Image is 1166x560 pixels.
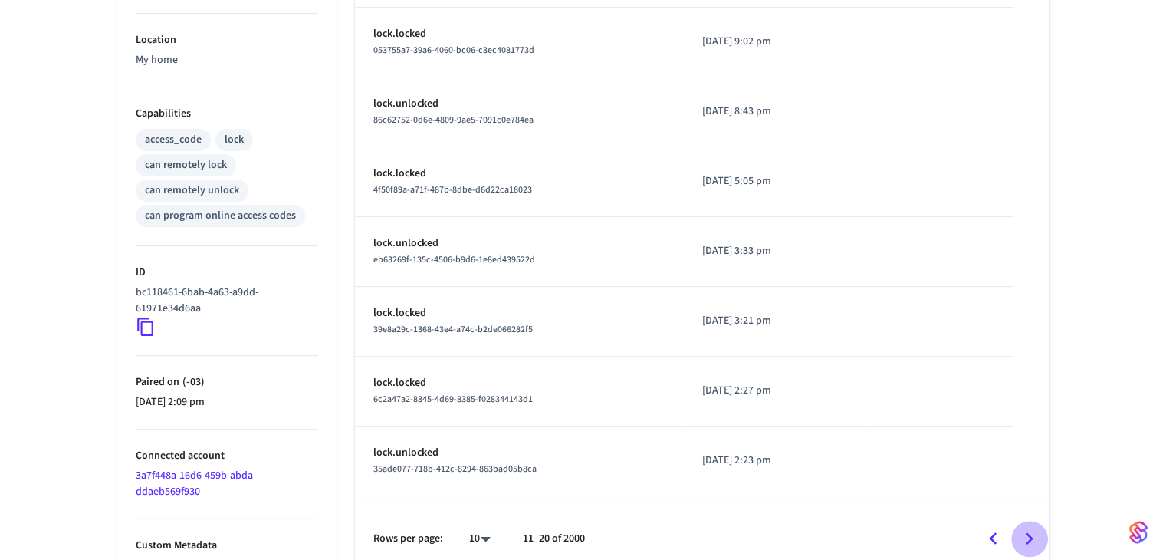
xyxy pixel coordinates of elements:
[136,32,318,48] p: Location
[373,253,535,266] span: eb63269f-135c-4506-b9d6-1e8ed439522d
[136,394,318,410] p: [DATE] 2:09 pm
[373,96,665,112] p: lock.unlocked
[702,313,848,329] p: [DATE] 3:21 pm
[373,236,665,252] p: lock.unlocked
[225,132,244,148] div: lock
[373,183,532,196] span: 4f50f89a-a71f-487b-8dbe-d6d22ca18023
[145,208,296,224] div: can program online access codes
[461,528,498,550] div: 10
[145,157,227,173] div: can remotely lock
[702,173,848,189] p: [DATE] 5:05 pm
[373,463,537,476] span: 35ade077-718b-412c-8294-863bad05b8ca
[373,166,665,182] p: lock.locked
[136,52,318,68] p: My home
[373,323,533,336] span: 39e8a29c-1368-43e4-a74c-b2de066282f5
[373,26,665,42] p: lock.locked
[373,375,665,391] p: lock.locked
[145,183,239,199] div: can remotely unlock
[373,393,533,406] span: 6c2a47a2-8345-4d69-8385-f028344143d1
[136,285,312,317] p: bc118461-6bab-4a63-a9dd-61971e34d6aa
[145,132,202,148] div: access_code
[702,383,848,399] p: [DATE] 2:27 pm
[702,34,848,50] p: [DATE] 9:02 pm
[373,531,443,547] p: Rows per page:
[136,468,256,499] a: 3a7f448a-16d6-459b-abda-ddaeb569f930
[975,521,1011,557] button: Go to previous page
[179,374,205,390] span: ( -03 )
[523,531,585,547] p: 11–20 of 2000
[702,104,848,120] p: [DATE] 8:43 pm
[373,114,534,127] span: 86c62752-0d6e-4809-9ae5-7091c0e784ea
[373,44,534,57] span: 053755a7-39a6-4060-bc06-c3ec4081773d
[136,374,318,390] p: Paired on
[702,243,848,259] p: [DATE] 3:33 pm
[1011,521,1047,557] button: Go to next page
[136,106,318,122] p: Capabilities
[136,448,318,464] p: Connected account
[136,265,318,281] p: ID
[136,538,318,554] p: Custom Metadata
[1129,520,1148,545] img: SeamLogoGradient.69752ec5.svg
[373,305,665,321] p: lock.locked
[373,445,665,461] p: lock.unlocked
[702,453,848,469] p: [DATE] 2:23 pm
